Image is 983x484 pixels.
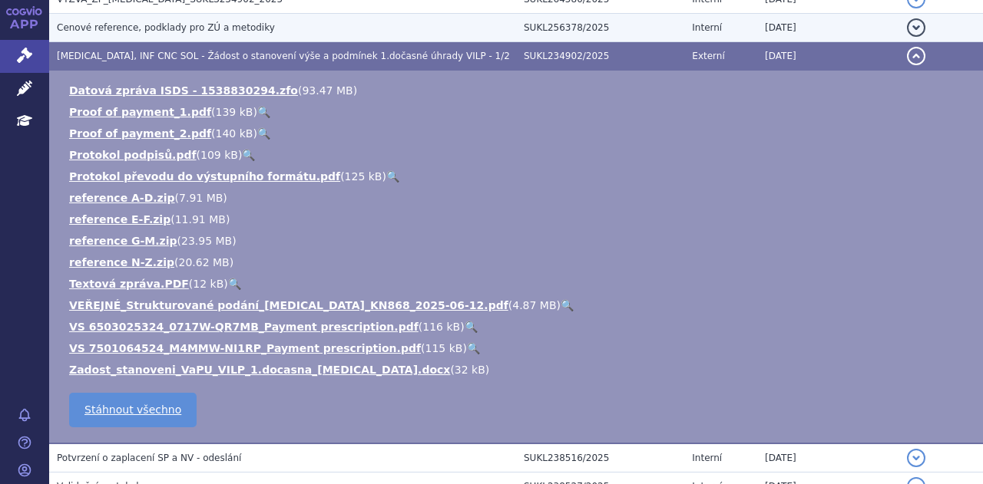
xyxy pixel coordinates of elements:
[516,443,684,472] td: SUKL238516/2025
[757,14,899,42] td: [DATE]
[69,276,968,291] li: ( )
[69,298,968,313] li: ( )
[69,127,211,140] a: Proof of payment_2.pdf
[69,393,197,427] a: Stáhnout všechno
[907,47,925,65] button: detail
[692,453,722,463] span: Interní
[193,278,223,290] span: 12 kB
[386,170,399,183] a: 🔍
[69,341,968,356] li: ( )
[69,255,968,270] li: ( )
[69,362,968,377] li: ( )
[69,104,968,120] li: ( )
[69,192,175,204] a: reference A-D.zip
[69,299,508,311] a: VEŘEJNÉ_Strukturované podání_[MEDICAL_DATA]_KN868_2025-06-12.pdf
[175,213,226,226] span: 11.91 MB
[228,278,241,290] a: 🔍
[69,278,189,290] a: Textová zpráva.PDF
[69,147,968,163] li: ( )
[216,106,253,118] span: 139 kB
[257,127,270,140] a: 🔍
[181,235,232,247] span: 23.95 MB
[561,299,574,311] a: 🔍
[179,192,223,204] span: 7.91 MB
[69,256,174,268] a: reference N-Z.zip
[69,212,968,227] li: ( )
[257,106,270,118] a: 🔍
[69,170,340,183] a: Protokol převodu do výstupního formátu.pdf
[302,84,352,97] span: 93.47 MB
[69,233,968,249] li: ( )
[69,321,419,333] a: VS 6503025324_0717W-QR7MB_Payment prescription.pdf
[692,51,724,61] span: Externí
[69,319,968,334] li: ( )
[422,321,460,333] span: 116 kB
[69,213,170,226] a: reference E-F.zip
[57,22,275,33] span: Cenové reference, podklady pro ZÚ a metodiky
[907,449,925,467] button: detail
[516,42,684,71] td: SUKL234902/2025
[69,190,968,206] li: ( )
[242,149,255,161] a: 🔍
[455,364,485,376] span: 32 kB
[69,83,968,98] li: ( )
[465,321,478,333] a: 🔍
[69,126,968,141] li: ( )
[907,18,925,37] button: detail
[69,342,421,354] a: VS 7501064524_M4MMW-NI1RP_Payment prescription.pdf
[216,127,253,140] span: 140 kB
[425,342,463,354] span: 115 kB
[69,106,211,118] a: Proof of payment_1.pdf
[57,51,510,61] span: KEYTRUDA, INF CNC SOL - Žádost o stanovení výše a podmínek 1.dočasné úhrady VILP - 1/2
[512,299,556,311] span: 4.87 MB
[69,149,197,161] a: Protokol podpisů.pdf
[69,364,450,376] a: Zadost_stanoveni_VaPU_VILP_1.docasna_[MEDICAL_DATA].docx
[69,169,968,184] li: ( )
[516,14,684,42] td: SUKL256378/2025
[757,42,899,71] td: [DATE]
[692,22,722,33] span: Interní
[178,256,229,268] span: 20.62 MB
[345,170,382,183] span: 125 kB
[69,235,177,247] a: reference G-M.zip
[200,149,238,161] span: 109 kB
[757,443,899,472] td: [DATE]
[69,84,298,97] a: Datová zpráva ISDS - 1538830294.zfo
[57,453,241,463] span: Potvrzení o zaplacení SP a NV - odeslání
[467,342,480,354] a: 🔍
